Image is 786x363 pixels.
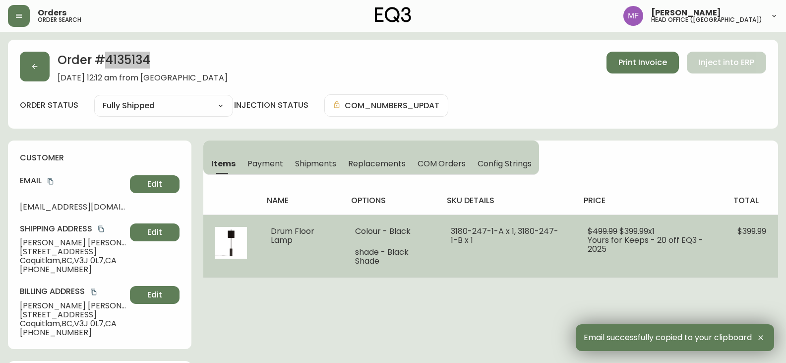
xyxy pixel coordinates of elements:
[355,248,427,266] li: shade - Black Shade
[234,100,308,111] h4: injection status
[584,333,752,342] span: Email successfully copied to your clipboard
[623,6,643,26] img: 91cf6c4ea787f0dec862db02e33d59b3
[58,52,228,73] h2: Order # 4135134
[588,234,703,255] span: Yours for Keeps - 20 off EQ3 - 2025
[20,175,126,186] h4: Email
[606,52,679,73] button: Print Invoice
[46,176,56,186] button: copy
[89,287,99,297] button: copy
[20,286,126,297] h4: Billing Address
[355,227,427,236] li: Colour - Black
[215,227,247,259] img: 76989049-0b3f-4966-aad7-b8f18ae88fcb.jpg
[375,7,412,23] img: logo
[447,195,568,206] h4: sku details
[211,158,236,169] span: Items
[651,9,721,17] span: [PERSON_NAME]
[295,158,337,169] span: Shipments
[348,158,405,169] span: Replacements
[38,9,66,17] span: Orders
[96,224,106,234] button: copy
[20,203,126,212] span: [EMAIL_ADDRESS][DOMAIN_NAME]
[20,238,126,247] span: [PERSON_NAME] [PERSON_NAME]
[247,158,283,169] span: Payment
[130,223,180,241] button: Edit
[737,225,766,237] span: $399.99
[618,57,667,68] span: Print Invoice
[147,290,162,300] span: Edit
[351,195,431,206] h4: options
[130,286,180,304] button: Edit
[20,247,126,256] span: [STREET_ADDRESS]
[38,17,81,23] h5: order search
[20,319,126,328] span: Coquitlam , BC , V3J 0L7 , CA
[478,158,531,169] span: Config Strings
[20,100,78,111] label: order status
[20,301,126,310] span: [PERSON_NAME] [PERSON_NAME]
[651,17,762,23] h5: head office ([GEOGRAPHIC_DATA])
[20,223,126,234] h4: Shipping Address
[584,195,718,206] h4: price
[20,328,126,337] span: [PHONE_NUMBER]
[20,265,126,274] span: [PHONE_NUMBER]
[20,256,126,265] span: Coquitlam , BC , V3J 0L7 , CA
[271,225,314,246] span: Drum Floor Lamp
[619,225,655,237] span: $399.99 x 1
[20,310,126,319] span: [STREET_ADDRESS]
[147,179,162,190] span: Edit
[20,152,180,163] h4: customer
[588,225,617,237] span: $499.99
[733,195,770,206] h4: total
[418,158,466,169] span: COM Orders
[147,227,162,238] span: Edit
[267,195,335,206] h4: name
[58,73,228,82] span: [DATE] 12:12 am from [GEOGRAPHIC_DATA]
[451,225,558,246] span: 3180-247-1-A x 1, 3180-247-1-B x 1
[130,175,180,193] button: Edit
